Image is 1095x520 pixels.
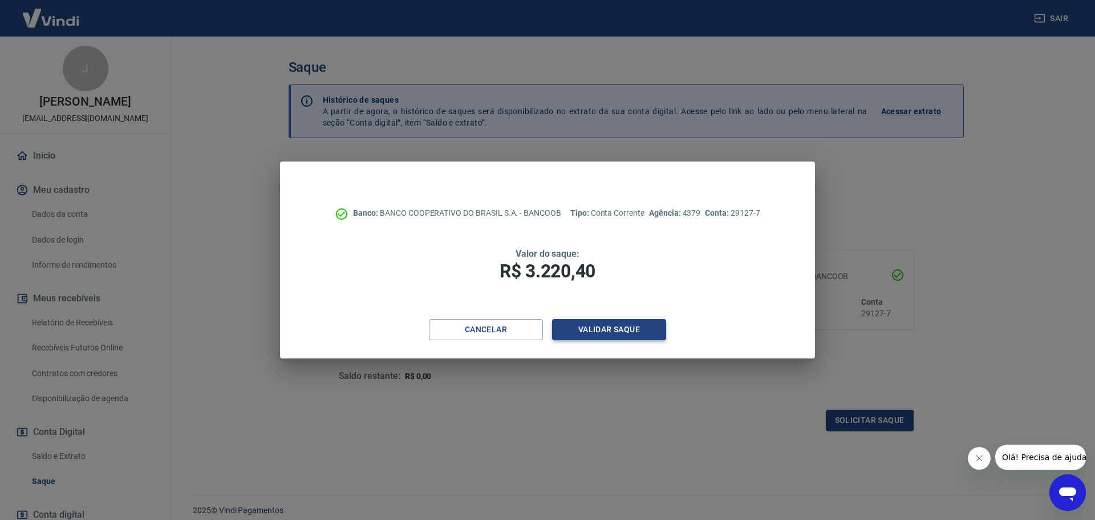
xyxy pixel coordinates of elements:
button: Validar saque [552,319,666,340]
button: Cancelar [429,319,543,340]
span: Agência: [649,208,683,217]
p: 29127-7 [705,207,760,219]
p: 4379 [649,207,700,219]
p: BANCO COOPERATIVO DO BRASIL S.A. - BANCOOB [353,207,561,219]
span: R$ 3.220,40 [500,260,595,282]
iframe: Botão para abrir a janela de mensagens [1049,474,1086,511]
span: Banco: [353,208,380,217]
span: Conta: [705,208,731,217]
iframe: Mensagem da empresa [995,445,1086,470]
span: Olá! Precisa de ajuda? [7,8,96,17]
p: Conta Corrente [570,207,644,219]
iframe: Fechar mensagem [968,447,991,470]
span: Tipo: [570,208,591,217]
span: Valor do saque: [516,248,579,259]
